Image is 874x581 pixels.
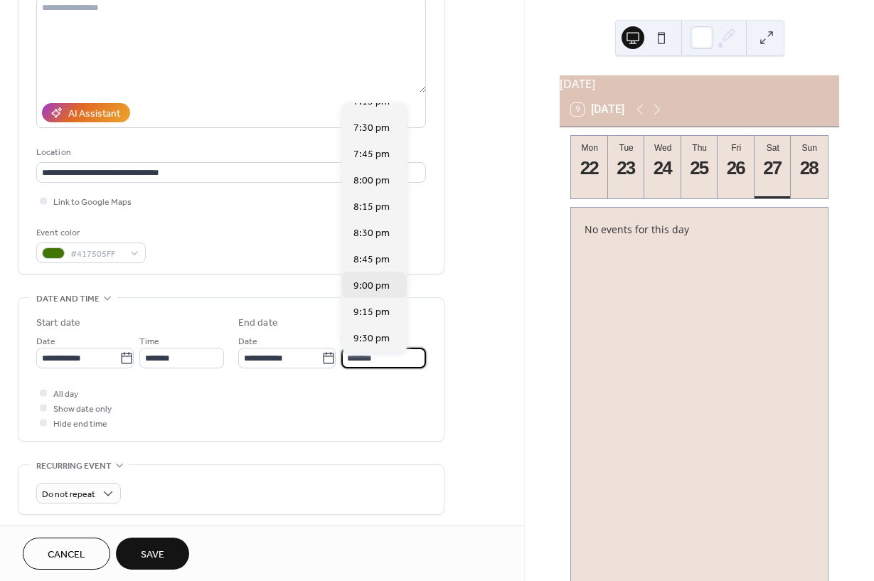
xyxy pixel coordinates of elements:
[353,121,390,136] span: 7:30 pm
[36,292,100,307] span: Date and time
[141,548,164,563] span: Save
[68,107,120,122] div: AI Assistant
[353,279,390,294] span: 9:00 pm
[36,334,55,349] span: Date
[139,334,159,349] span: Time
[725,156,748,180] div: 26
[566,100,629,119] button: 9[DATE]
[761,156,784,180] div: 27
[353,226,390,241] span: 8:30 pm
[42,103,130,122] button: AI Assistant
[353,252,390,267] span: 8:45 pm
[53,387,78,402] span: All day
[644,136,681,198] button: Wed24
[341,334,361,349] span: Time
[649,143,677,153] div: Wed
[560,75,839,92] div: [DATE]
[798,156,821,180] div: 28
[36,145,423,160] div: Location
[575,143,604,153] div: Mon
[353,305,390,320] span: 9:15 pm
[612,143,641,153] div: Tue
[681,136,718,198] button: Thu25
[608,136,645,198] button: Tue23
[353,147,390,162] span: 7:45 pm
[353,174,390,188] span: 8:00 pm
[53,195,132,210] span: Link to Google Maps
[686,143,714,153] div: Thu
[238,334,257,349] span: Date
[614,156,638,180] div: 23
[53,417,107,432] span: Hide end time
[238,316,278,331] div: End date
[70,247,123,262] span: #417505FF
[755,136,792,198] button: Sat27
[722,143,750,153] div: Fri
[353,331,390,346] span: 9:30 pm
[48,548,85,563] span: Cancel
[36,316,80,331] div: Start date
[573,213,826,246] div: No events for this day
[42,486,95,503] span: Do not repeat
[791,136,828,198] button: Sun28
[578,156,602,180] div: 22
[718,136,755,198] button: Fri26
[651,156,675,180] div: 24
[353,200,390,215] span: 8:15 pm
[36,459,112,474] span: Recurring event
[688,156,711,180] div: 25
[571,136,608,198] button: Mon22
[36,225,143,240] div: Event color
[53,402,112,417] span: Show date only
[759,143,787,153] div: Sat
[116,538,189,570] button: Save
[795,143,824,153] div: Sun
[23,538,110,570] button: Cancel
